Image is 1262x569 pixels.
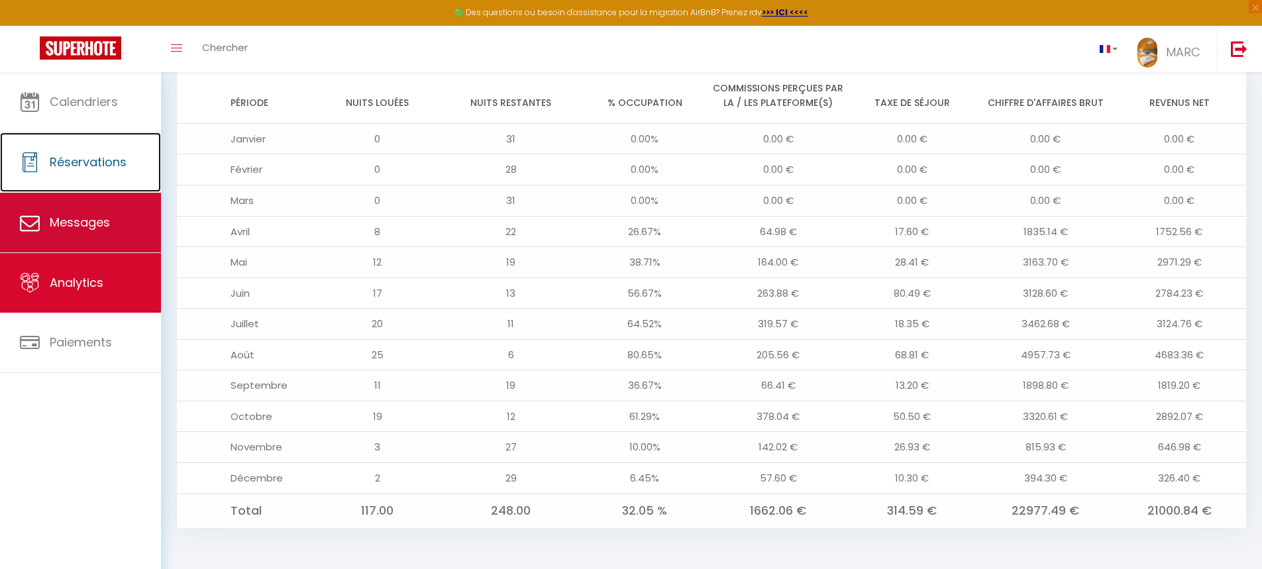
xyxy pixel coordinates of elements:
[845,123,979,154] td: 0.00 €
[177,247,311,278] td: Mai
[1112,278,1246,309] td: 2784.23 €
[979,154,1113,185] td: 0.00 €
[979,463,1113,494] td: 394.30 €
[311,216,445,247] td: 8
[445,463,578,494] td: 29
[845,401,979,432] td: 50.50 €
[445,216,578,247] td: 22
[1112,463,1246,494] td: 326.40 €
[578,123,711,154] td: 0.00%
[1112,401,1246,432] td: 2892.07 €
[711,309,845,340] td: 319.57 €
[445,68,578,124] th: Nuits restantes
[578,370,711,401] td: 36.67%
[311,154,445,185] td: 0
[578,493,711,527] td: 32.05 %
[845,278,979,309] td: 80.49 €
[311,401,445,432] td: 19
[445,123,578,154] td: 31
[1112,370,1246,401] td: 1819.20 €
[177,154,311,185] td: Février
[578,339,711,370] td: 80.65%
[845,463,979,494] td: 10.30 €
[311,493,445,527] td: 117.00
[1112,339,1246,370] td: 4683.36 €
[711,463,845,494] td: 57.60 €
[1112,68,1246,124] th: Revenus net
[578,309,711,340] td: 64.52%
[711,278,845,309] td: 263.88 €
[50,214,110,231] span: Messages
[1112,493,1246,527] td: 21000.84 €
[979,309,1113,340] td: 3462.68 €
[1112,185,1246,216] td: 0.00 €
[711,370,845,401] td: 66.41 €
[311,432,445,463] td: 3
[177,185,311,216] td: Mars
[979,123,1113,154] td: 0.00 €
[1112,154,1246,185] td: 0.00 €
[50,154,127,170] span: Réservations
[845,247,979,278] td: 28.41 €
[845,493,979,527] td: 314.59 €
[578,463,711,494] td: 6.45%
[177,432,311,463] td: Novembre
[1128,26,1217,72] a: ... MARC
[1137,38,1157,68] img: ...
[445,339,578,370] td: 6
[445,247,578,278] td: 19
[177,68,311,124] th: Période
[845,432,979,463] td: 26.93 €
[50,334,112,350] span: Paiements
[311,123,445,154] td: 0
[711,339,845,370] td: 205.56 €
[177,309,311,340] td: Juillet
[979,185,1113,216] td: 0.00 €
[845,339,979,370] td: 68.81 €
[192,26,258,72] a: Chercher
[445,309,578,340] td: 11
[578,216,711,247] td: 26.67%
[1166,44,1200,60] span: MARC
[1112,123,1246,154] td: 0.00 €
[979,278,1113,309] td: 3128.60 €
[311,370,445,401] td: 11
[177,216,311,247] td: Avril
[578,247,711,278] td: 38.71%
[40,36,121,60] img: Super Booking
[445,493,578,527] td: 248.00
[845,185,979,216] td: 0.00 €
[711,493,845,527] td: 1662.06 €
[711,401,845,432] td: 378.04 €
[311,463,445,494] td: 2
[578,401,711,432] td: 61.29%
[979,216,1113,247] td: 1835.14 €
[762,7,808,18] a: >>> ICI <<<<
[445,432,578,463] td: 27
[711,123,845,154] td: 0.00 €
[979,247,1113,278] td: 3163.70 €
[1112,216,1246,247] td: 1752.56 €
[177,278,311,309] td: Juin
[177,493,311,527] td: Total
[845,309,979,340] td: 18.35 €
[711,154,845,185] td: 0.00 €
[1112,309,1246,340] td: 3124.76 €
[979,401,1113,432] td: 3320.61 €
[979,339,1113,370] td: 4957.73 €
[979,432,1113,463] td: 815.93 €
[311,185,445,216] td: 0
[979,68,1113,124] th: Chiffre d'affaires brut
[979,493,1113,527] td: 22977.49 €
[845,154,979,185] td: 0.00 €
[578,432,711,463] td: 10.00%
[311,68,445,124] th: Nuits louées
[311,278,445,309] td: 17
[177,463,311,494] td: Décembre
[311,309,445,340] td: 20
[445,278,578,309] td: 13
[979,370,1113,401] td: 1898.80 €
[845,216,979,247] td: 17.60 €
[578,68,711,124] th: % Occupation
[1231,40,1247,57] img: logout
